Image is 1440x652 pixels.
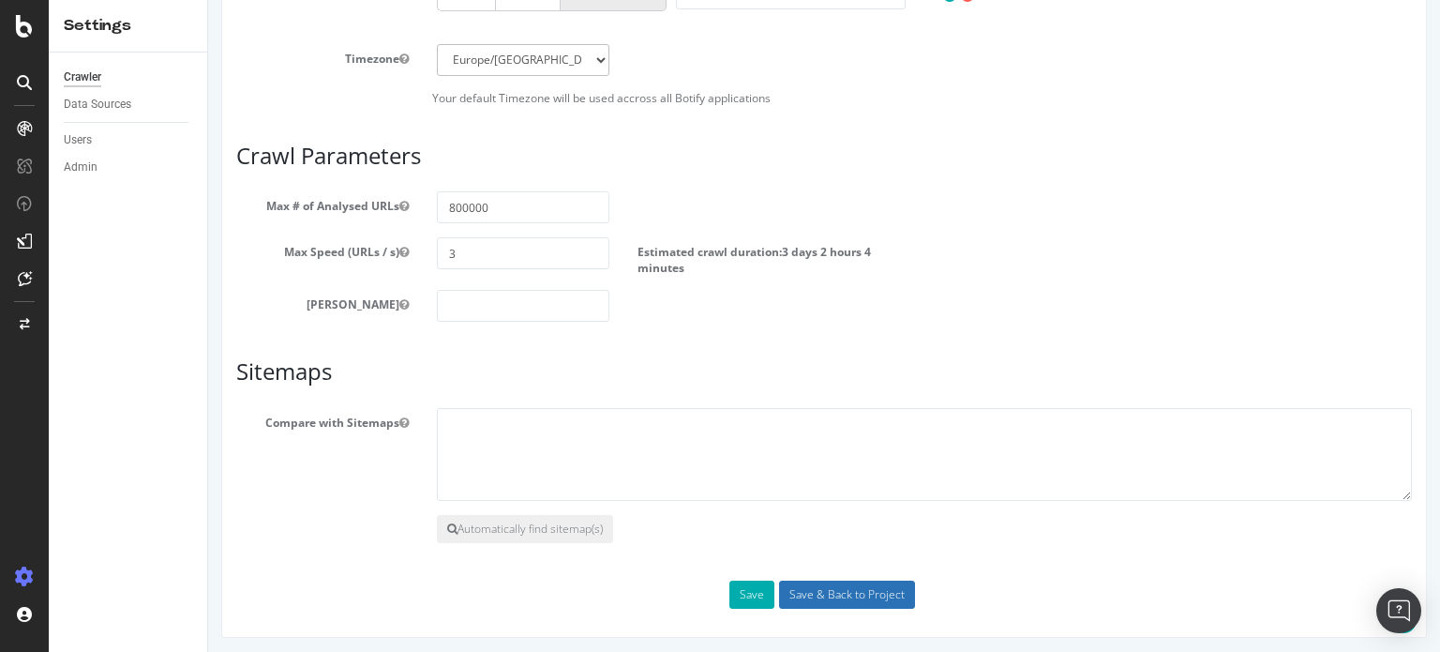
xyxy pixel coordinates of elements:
[28,359,1204,384] h3: Sitemaps
[191,244,201,260] button: Max Speed (URLs / s)
[14,290,215,312] label: [PERSON_NAME]
[64,158,194,177] a: Admin
[191,51,201,67] button: Timezone
[191,415,201,431] button: Compare with Sitemaps
[64,95,131,114] div: Data Sources
[191,296,201,312] button: [PERSON_NAME]
[64,68,101,87] div: Crawler
[14,44,215,67] label: Timezone
[28,90,1204,106] p: Your default Timezone will be used accross all Botify applications
[14,191,215,214] label: Max # of Analysed URLs
[521,581,566,609] button: Save
[64,130,194,150] a: Users
[229,408,1204,502] textarea: [URL][DOMAIN_NAME] [URL][DOMAIN_NAME]
[28,144,1204,168] h3: Crawl Parameters
[429,237,702,276] label: Estimated crawl duration:
[64,95,194,114] a: Data Sources
[191,198,201,214] button: Max # of Analysed URLs
[1376,588,1421,633] div: Open Intercom Messenger
[64,15,192,37] div: Settings
[64,130,92,150] div: Users
[64,68,194,87] a: Crawler
[14,408,215,431] label: Compare with Sitemaps
[14,237,215,260] label: Max Speed (URLs / s)
[229,515,405,543] button: Automatically find sitemap(s)
[64,158,97,177] div: Admin
[571,581,707,609] input: Save & Back to Project
[429,244,663,276] span: 3 days 2 hours 4 minutes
